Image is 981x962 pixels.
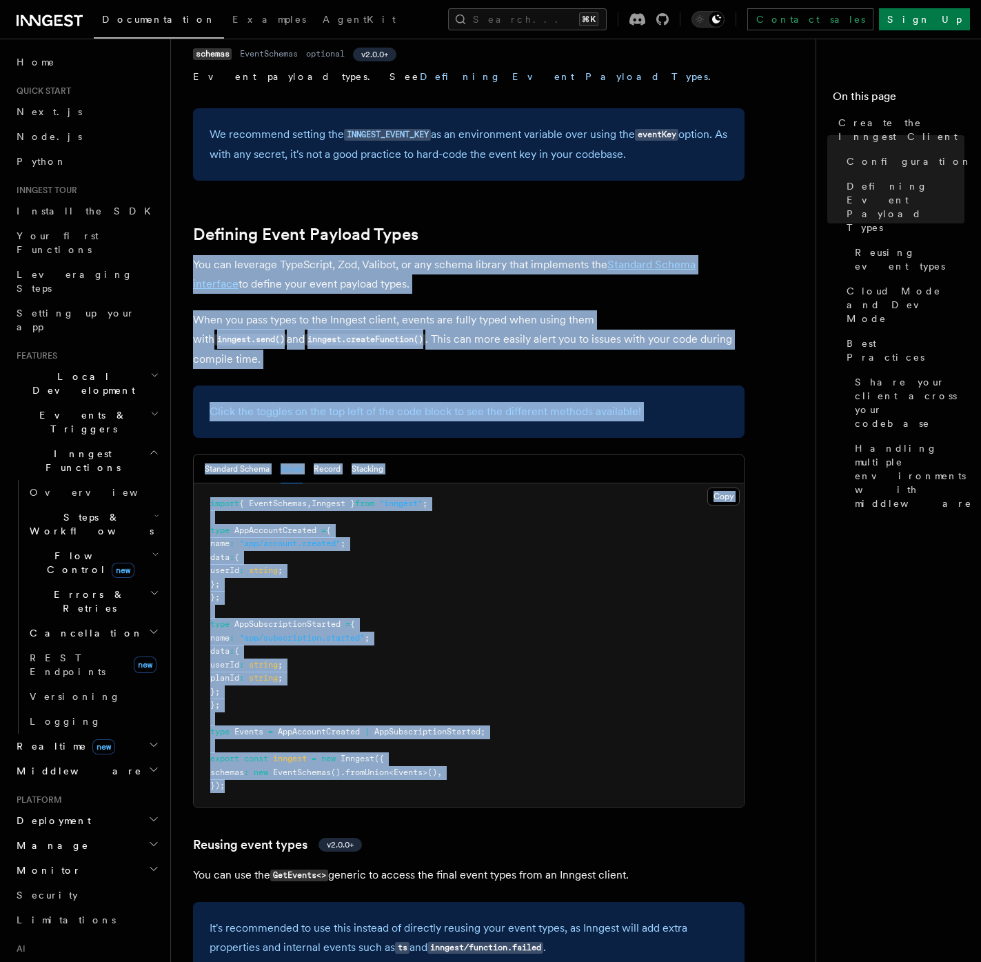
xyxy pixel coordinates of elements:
button: Inngest Functions [11,441,162,480]
span: }); [210,781,225,790]
span: Monitor [11,863,81,877]
span: : [230,539,234,548]
span: Events [394,768,423,777]
a: Standard Schema interface [193,258,696,290]
span: AgentKit [323,14,396,25]
a: Your first Functions [11,223,162,262]
p: When you pass types to the Inngest client, events are fully typed when using them with and . This... [193,310,745,369]
span: Next.js [17,106,82,117]
code: ts [395,942,409,954]
span: const [244,754,268,763]
a: Reusing event types [849,240,964,279]
span: Share your client across your codebase [855,375,964,430]
span: Events [234,727,263,736]
code: schemas [193,48,232,60]
span: Inngest } [312,499,355,508]
code: inngest.send() [214,334,287,345]
p: Click the toggles on the top left of the code block to see the different methods available! [210,402,728,421]
span: Cancellation [24,626,143,640]
code: eventKey [635,129,678,141]
span: type [210,619,230,629]
span: { [234,646,239,656]
span: Setting up your app [17,308,135,332]
a: Node.js [11,124,162,149]
a: Reusing event typesv2.0.0+ [193,835,362,854]
button: Flow Controlnew [24,543,162,582]
span: from [355,499,374,508]
a: Best Practices [841,331,964,370]
span: ; [341,539,345,548]
span: Versioning [30,691,121,702]
button: Deployment [11,808,162,833]
span: Configuration [847,154,972,168]
button: Realtimenew [11,734,162,759]
span: string [249,565,278,575]
button: Cancellation [24,621,162,645]
a: Next.js [11,99,162,124]
code: GetEvents<> [270,870,328,881]
a: REST Endpointsnew [24,645,162,684]
span: ({ [374,754,384,763]
span: Cloud Mode and Dev Mode [847,284,964,325]
a: Handling multiple environments with middleware [849,436,964,516]
a: Leveraging Steps [11,262,162,301]
span: schemas [210,768,244,777]
span: data [210,552,230,562]
a: Security [11,883,162,908]
span: string [249,673,278,683]
span: v2.0.0+ [327,839,354,850]
span: import [210,499,239,508]
span: Steps & Workflows [24,510,154,538]
h4: On this page [833,88,964,110]
span: name [210,633,230,643]
span: ; [423,499,427,508]
span: Events & Triggers [11,408,150,436]
a: Sign Up [879,8,970,30]
a: Overview [24,480,162,505]
a: Configuration [841,149,964,174]
span: planId [210,673,239,683]
button: Events & Triggers [11,403,162,441]
a: Limitations [11,908,162,932]
span: Middleware [11,764,142,778]
span: = [321,525,326,535]
span: "app/account.created" [239,539,341,548]
dd: optional [306,48,345,59]
button: Errors & Retries [24,582,162,621]
span: ; [278,660,283,670]
span: string [249,660,278,670]
a: Defining Event Payload Types [193,225,418,244]
span: : [239,565,244,575]
span: Inngest [341,754,374,763]
span: : [244,768,249,777]
span: userId [210,660,239,670]
button: Record [314,455,341,483]
span: Inngest Functions [11,447,149,474]
a: Setting up your app [11,301,162,339]
span: REST Endpoints [30,652,105,677]
button: Steps & Workflows [24,505,162,543]
span: Best Practices [847,337,964,364]
a: Defining Event Payload Types [841,174,964,240]
span: AppSubscriptionStarted [234,619,341,629]
a: Contact sales [747,8,873,30]
span: Documentation [102,14,216,25]
span: { [350,619,355,629]
span: : [230,646,234,656]
span: Quick start [11,86,71,97]
span: new [321,754,336,763]
span: Defining Event Payload Types [847,179,964,234]
button: Search...⌘K [448,8,607,30]
button: Middleware [11,759,162,783]
span: : [239,673,244,683]
span: Handling multiple environments with middleware [855,441,972,510]
span: () [331,768,341,777]
span: Examples [232,14,306,25]
span: }; [210,592,220,602]
span: = [268,727,273,736]
a: Share your client across your codebase [849,370,964,436]
span: Flow Control [24,549,152,577]
span: Install the SDK [17,206,159,217]
span: Overview [30,487,172,498]
span: { [234,552,239,562]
